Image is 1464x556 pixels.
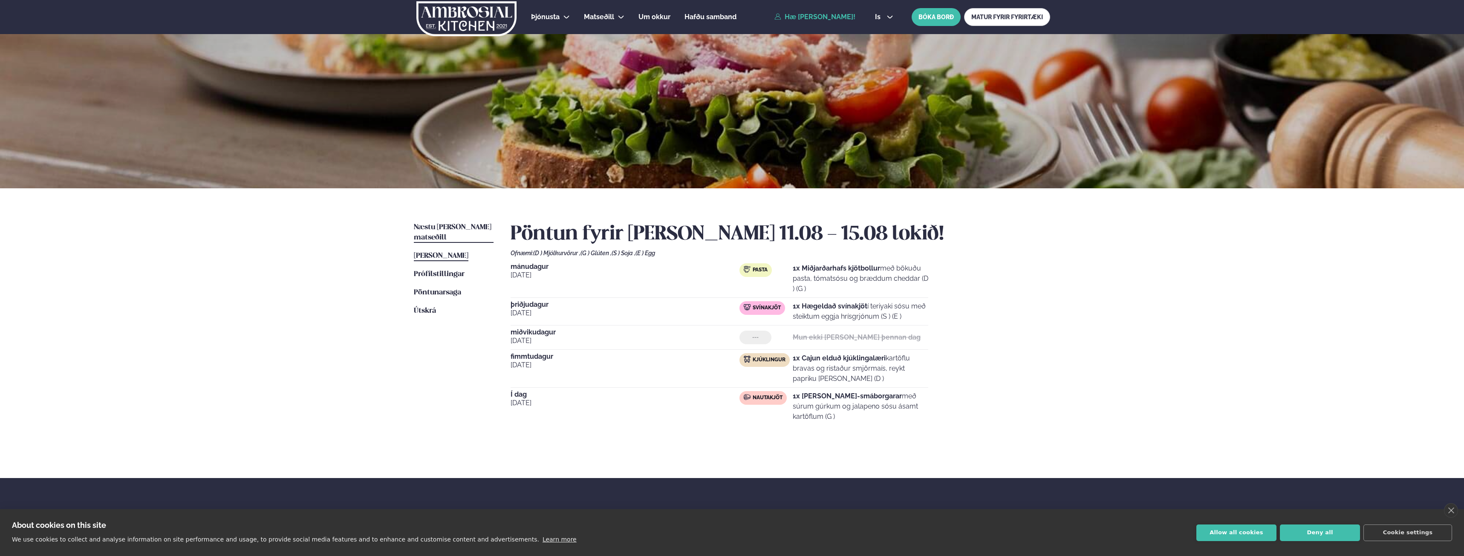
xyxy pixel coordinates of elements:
[793,353,928,384] p: kartöflu bravas og ristaður smjörmaís, reykt papriku [PERSON_NAME] (D )
[638,12,670,22] a: Um okkur
[793,301,928,322] p: í teriyaki sósu með steiktum eggja hrísgrjónum (S ) (E )
[793,302,867,310] strong: 1x Hægeldað svínakjöt
[511,270,739,280] span: [DATE]
[531,13,560,21] span: Þjónusta
[744,304,751,311] img: pork.svg
[414,289,461,296] span: Pöntunarsaga
[511,336,739,346] span: [DATE]
[414,251,468,261] a: [PERSON_NAME]
[1280,524,1360,541] button: Deny all
[511,360,739,370] span: [DATE]
[793,392,902,400] strong: 1x [PERSON_NAME]-smáborgarar
[12,536,539,543] p: We use cookies to collect and analyse information on site performance and usage, to provide socia...
[511,250,1050,256] div: Ofnæmi:
[1363,524,1452,541] button: Cookie settings
[875,14,883,20] span: is
[1196,524,1276,541] button: Allow all cookies
[1444,503,1458,518] a: close
[744,356,751,363] img: chicken.svg
[638,13,670,21] span: Um okkur
[511,308,739,318] span: [DATE]
[414,306,436,316] a: Útskrá
[753,305,781,311] span: Svínakjöt
[414,307,436,314] span: Útskrá
[774,13,855,21] a: Hæ [PERSON_NAME]!
[511,353,739,360] span: fimmtudagur
[752,334,759,341] span: ---
[584,13,614,21] span: Matseðill
[612,250,635,256] span: (S ) Soja ,
[414,224,491,241] span: Næstu [PERSON_NAME] matseðill
[684,13,736,21] span: Hafðu samband
[793,263,928,294] p: með bökuðu pasta, tómatsósu og bræddum cheddar (D ) (G )
[511,391,739,398] span: Í dag
[414,271,465,278] span: Prófílstillingar
[744,266,751,273] img: pasta.svg
[753,395,783,401] span: Nautakjöt
[511,301,739,308] span: þriðjudagur
[793,333,921,341] strong: Mun ekki [PERSON_NAME] þennan dag
[12,521,106,530] strong: About cookies on this site
[868,14,900,20] button: is
[416,1,517,36] img: logo
[793,354,886,362] strong: 1x Cajun elduð kjúklingalæri
[744,394,751,400] img: beef.svg
[584,12,614,22] a: Matseðill
[531,12,560,22] a: Þjónusta
[414,222,494,243] a: Næstu [PERSON_NAME] matseðill
[511,398,739,408] span: [DATE]
[511,263,739,270] span: mánudagur
[414,288,461,298] a: Pöntunarsaga
[684,12,736,22] a: Hafðu samband
[511,329,739,336] span: miðvikudagur
[912,8,961,26] button: BÓKA BORÐ
[753,267,768,274] span: Pasta
[414,269,465,279] a: Prófílstillingar
[753,357,785,363] span: Kjúklingur
[533,250,580,256] span: (D ) Mjólkurvörur ,
[511,222,1050,246] h2: Pöntun fyrir [PERSON_NAME] 11.08 - 15.08 lokið!
[635,250,655,256] span: (E ) Egg
[543,536,577,543] a: Learn more
[580,250,612,256] span: (G ) Glúten ,
[964,8,1050,26] a: MATUR FYRIR FYRIRTÆKI
[793,264,880,272] strong: 1x Miðjarðarhafs kjötbollur
[793,391,928,422] p: með súrum gúrkum og jalapeno sósu ásamt kartöflum (G )
[414,252,468,259] span: [PERSON_NAME]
